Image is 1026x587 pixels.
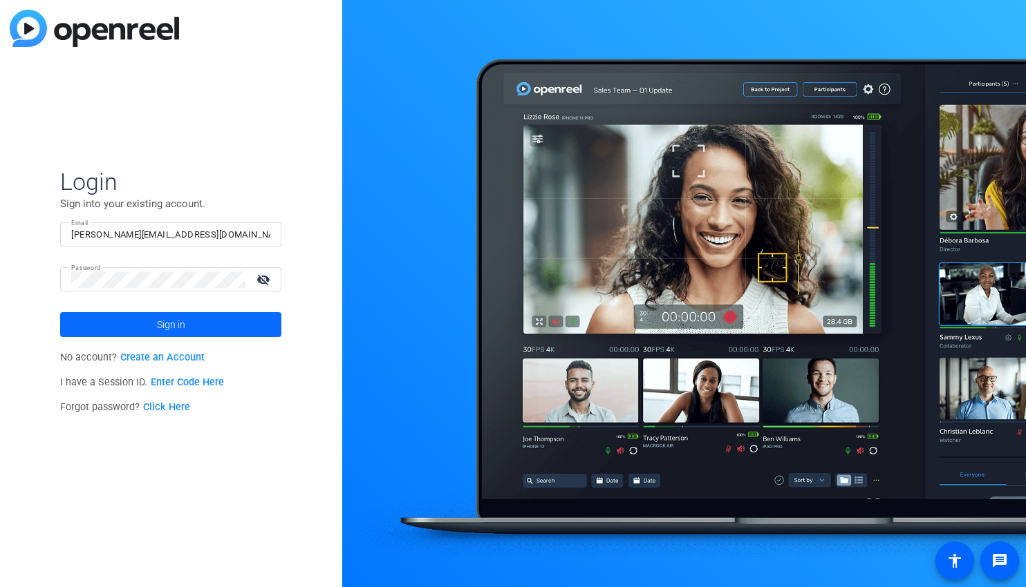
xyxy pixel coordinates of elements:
[120,352,205,363] a: Create an Account
[71,227,270,243] input: Enter Email Address
[60,352,205,363] span: No account?
[143,401,190,413] a: Click Here
[157,307,185,342] span: Sign in
[60,401,190,413] span: Forgot password?
[946,552,963,569] mat-icon: accessibility
[60,196,281,211] p: Sign into your existing account.
[60,312,281,337] button: Sign in
[10,10,179,47] img: blue-gradient.svg
[991,552,1008,569] mat-icon: message
[60,376,224,388] span: I have a Session ID.
[60,167,281,196] span: Login
[71,219,88,227] mat-label: Email
[71,264,101,271] mat-label: Password
[248,269,281,289] mat-icon: visibility_off
[151,376,224,388] a: Enter Code Here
